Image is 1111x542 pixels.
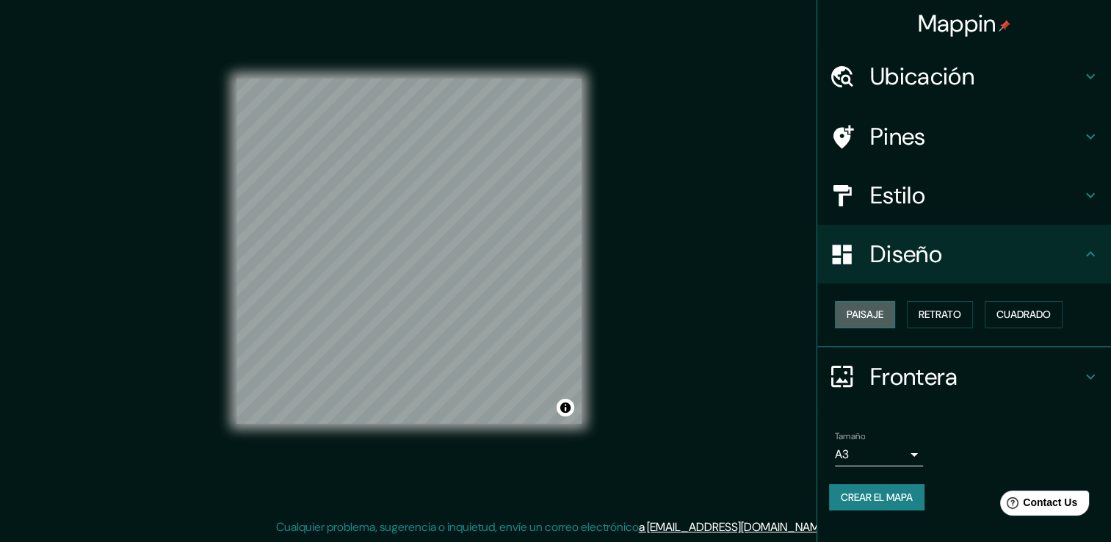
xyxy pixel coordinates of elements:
[841,488,913,507] font: Crear el mapa
[870,122,1082,151] h4: Pines
[870,239,1082,269] h4: Diseño
[835,430,865,442] label: Tamaño
[817,47,1111,106] div: Ubicación
[817,107,1111,166] div: Pines
[918,8,996,39] font: Mappin
[996,306,1051,324] font: Cuadrado
[999,20,1010,32] img: pin-icon.png
[817,347,1111,406] div: Frontera
[817,166,1111,225] div: Estilo
[835,301,895,328] button: Paisaje
[870,181,1082,210] h4: Estilo
[985,301,1063,328] button: Cuadrado
[835,443,923,466] div: A3
[829,484,924,511] button: Crear el mapa
[907,301,973,328] button: Retrato
[639,519,828,535] a: a [EMAIL_ADDRESS][DOMAIN_NAME]
[847,306,883,324] font: Paisaje
[276,518,830,536] p: Cualquier problema, sugerencia o inquietud, envíe un correo electrónico .
[919,306,961,324] font: Retrato
[557,399,574,416] button: Alternar atribución
[870,362,1082,391] h4: Frontera
[236,79,582,424] canvas: Mapa
[817,225,1111,283] div: Diseño
[980,485,1095,526] iframe: Help widget launcher
[870,62,1082,91] h4: Ubicación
